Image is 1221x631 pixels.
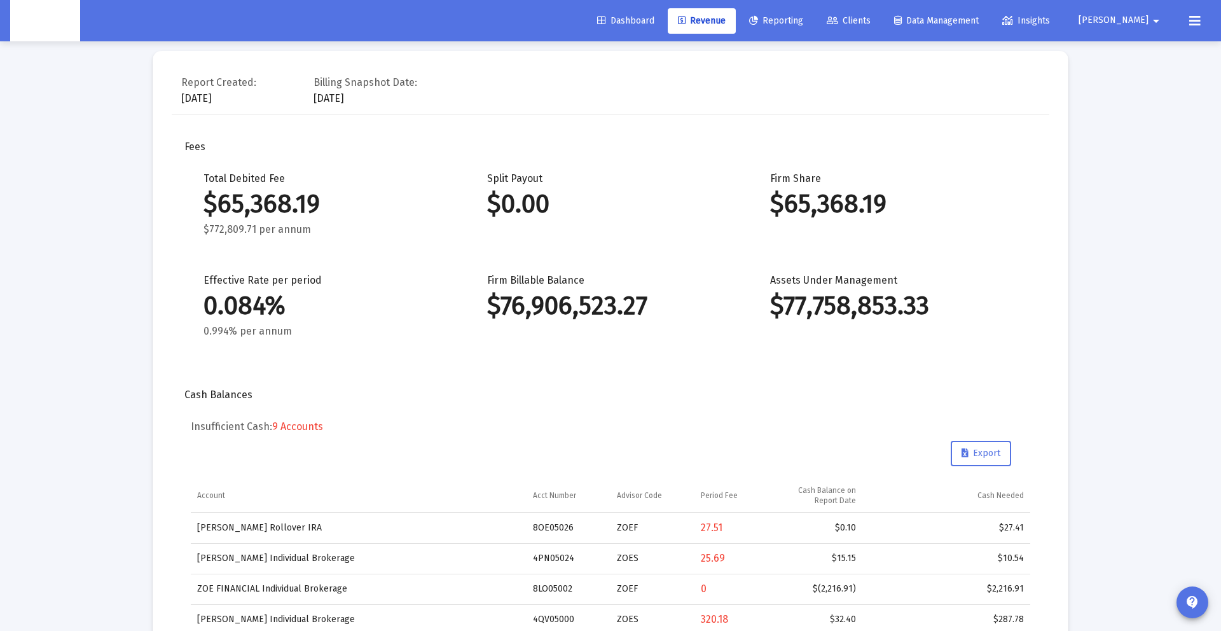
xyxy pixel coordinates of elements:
[527,574,610,604] td: 8LO05002
[527,479,610,513] td: Column Acct Number
[191,543,527,574] td: [PERSON_NAME] Individual Brokerage
[785,613,856,626] div: $32.40
[770,274,1016,338] div: Assets Under Management
[191,574,527,604] td: ZOE FINANCIAL Individual Brokerage
[20,8,71,34] img: Dashboard
[184,389,1037,401] div: Cash Balances
[1002,15,1050,26] span: Insights
[701,583,772,595] div: 0
[785,552,856,565] div: $15.15
[181,76,256,89] div: Report Created:
[701,552,772,565] div: 25.69
[869,583,1024,595] div: $2,216.91
[314,76,417,89] div: Billing Snapshot Date:
[701,490,738,501] div: Period Fee
[527,543,610,574] td: 4PN05024
[197,490,225,501] div: Account
[869,552,1024,565] div: $10.54
[1079,15,1149,26] span: [PERSON_NAME]
[203,274,449,338] div: Effective Rate per period
[678,15,726,26] span: Revenue
[770,198,1016,211] div: $65,368.19
[977,490,1024,501] div: Cash Needed
[668,8,736,34] a: Revenue
[694,479,778,513] td: Column Period Fee
[191,513,527,543] td: [PERSON_NAME] Rollover IRA
[314,73,417,105] div: [DATE]
[869,522,1024,534] div: $27.41
[597,15,654,26] span: Dashboard
[487,172,733,236] div: Split Payout
[884,8,989,34] a: Data Management
[487,300,733,312] div: $76,906,523.27
[610,479,694,513] td: Column Advisor Code
[181,73,256,105] div: [DATE]
[610,513,694,543] td: ZOEF
[817,8,881,34] a: Clients
[203,325,449,338] div: 0.994% per annum
[617,490,662,501] div: Advisor Code
[739,8,813,34] a: Reporting
[203,300,449,312] div: 0.084%
[869,613,1024,626] div: $287.78
[962,448,1000,459] span: Export
[533,490,576,501] div: Acct Number
[701,522,772,534] div: 27.51
[770,300,1016,312] div: $77,758,853.33
[191,420,1030,433] h5: Insufficient Cash:
[587,8,665,34] a: Dashboard
[785,583,856,595] div: $(2,216.91)
[610,574,694,604] td: ZOEF
[894,15,979,26] span: Data Management
[749,15,803,26] span: Reporting
[778,479,862,513] td: Column Cash Balance on Report Date
[992,8,1060,34] a: Insights
[785,522,856,534] div: $0.10
[487,274,733,338] div: Firm Billable Balance
[862,479,1030,513] td: Column Cash Needed
[203,223,449,236] div: $772,809.71 per annum
[701,613,772,626] div: 320.18
[610,543,694,574] td: ZOES
[487,198,733,211] div: $0.00
[191,479,527,513] td: Column Account
[770,172,1016,236] div: Firm Share
[827,15,871,26] span: Clients
[272,420,323,433] span: 9 Accounts
[184,141,1037,153] div: Fees
[203,172,449,236] div: Total Debited Fee
[785,485,856,506] div: Cash Balance on Report Date
[1149,8,1164,34] mat-icon: arrow_drop_down
[203,198,449,211] div: $65,368.19
[527,513,610,543] td: 8OE05026
[1063,8,1179,33] button: [PERSON_NAME]
[951,441,1011,466] button: Export
[1185,595,1200,610] mat-icon: contact_support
